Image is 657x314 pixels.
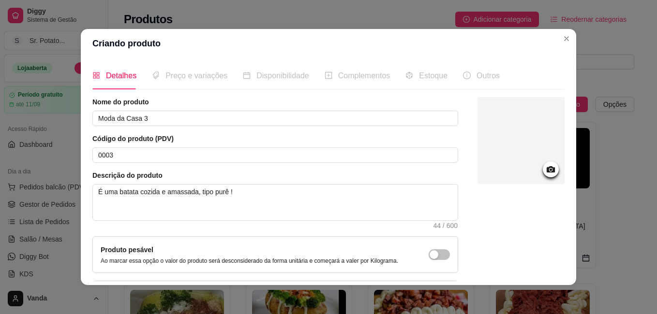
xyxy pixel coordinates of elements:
span: Outros [477,71,500,80]
article: Descrição do produto [92,171,458,180]
span: appstore [92,71,100,79]
span: plus-square [325,71,332,79]
button: Close [559,31,574,46]
span: calendar [243,71,251,79]
span: Disponibilidade [256,71,309,80]
span: Preço e variações [165,71,227,80]
input: Ex.: 123 [92,147,458,163]
span: Estoque [419,71,448,80]
label: Produto pesável [101,246,153,254]
header: Criando produto [81,29,576,58]
article: Código do produto (PDV) [92,134,458,143]
span: Detalhes [106,71,136,80]
article: Nome do produto [92,97,458,107]
textarea: É uma batata cozida e amassada, tipo purê ! [93,185,458,220]
span: info-circle [463,71,471,79]
input: Ex.: Hamburguer de costela [92,111,458,126]
p: Ao marcar essa opção o valor do produto será desconsiderado da forma unitária e começará a valer ... [101,257,398,265]
span: code-sandbox [405,71,413,79]
span: Complementos [338,71,390,80]
span: tags [152,71,160,79]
